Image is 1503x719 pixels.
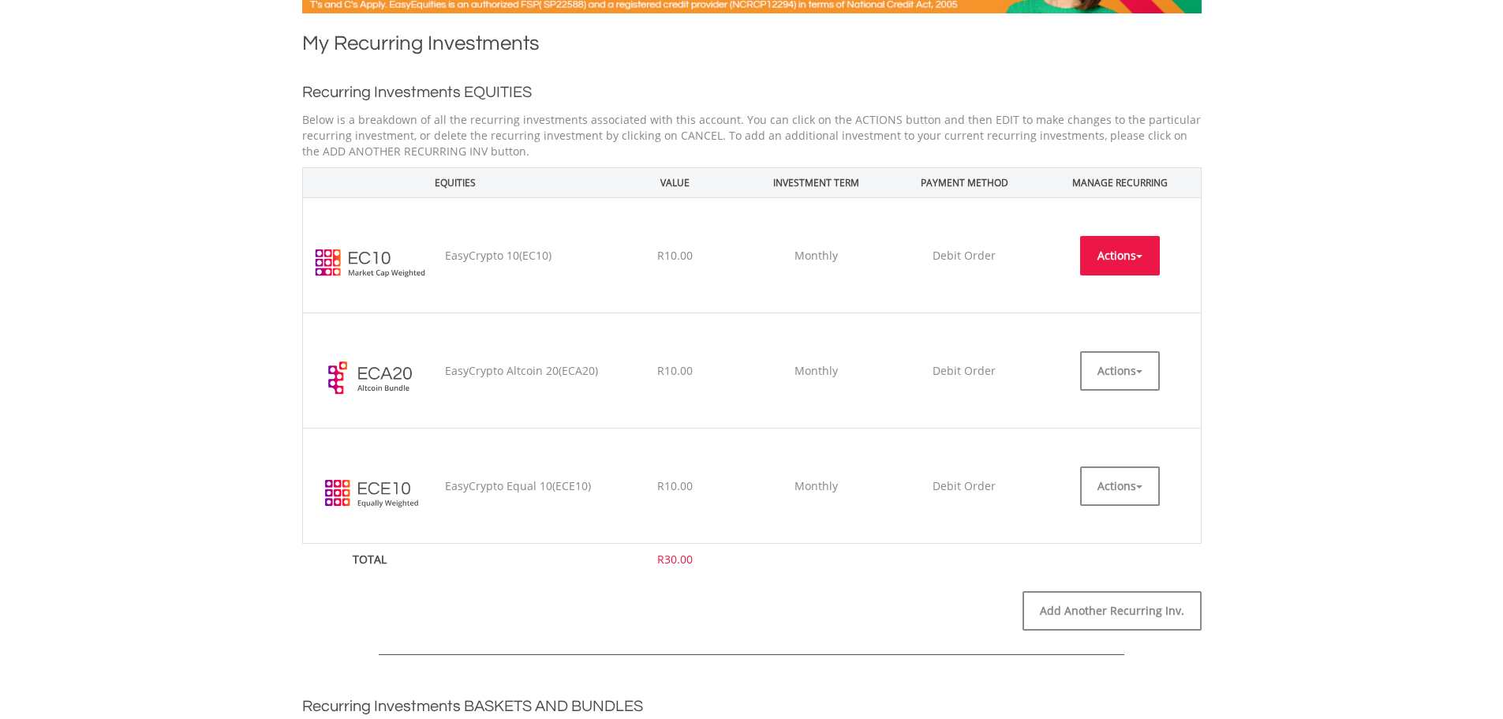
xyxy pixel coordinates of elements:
td: EasyCrypto 10(EC10) [437,198,608,313]
td: Monthly [742,198,890,313]
span: R10.00 [657,478,693,493]
h1: My Recurring Investments [302,29,1202,65]
td: Debit Order [890,429,1040,544]
th: PAYMENT METHOD [890,167,1040,197]
th: EQUITIES [302,167,608,197]
a: Add Another Recurring Inv. [1023,591,1202,631]
p: Below is a breakdown of all the recurring investments associated with this account. You can click... [302,112,1202,159]
th: TOTAL [302,544,437,576]
button: Actions [1080,466,1160,506]
td: Monthly [742,429,890,544]
td: Monthly [742,313,890,429]
td: Debit Order [890,313,1040,429]
th: MANAGE RECURRING [1039,167,1201,197]
img: ECA20.EC.ECA20.png [311,337,429,420]
span: R10.00 [657,248,693,263]
span: R30.00 [657,552,693,567]
button: Actions [1080,351,1160,391]
th: VALUE [608,167,742,197]
img: ECE10.EC.ECE10.png [311,452,429,535]
span: R10.00 [657,363,693,378]
td: EasyCrypto Altcoin 20(ECA20) [437,313,608,429]
th: INVESTMENT TERM [742,167,890,197]
button: Actions [1080,236,1160,275]
img: EC10.EC.EC10.png [311,222,429,305]
td: Debit Order [890,198,1040,313]
td: EasyCrypto Equal 10(ECE10) [437,429,608,544]
h2: Recurring Investments BASKETS AND BUNDLES [302,695,1202,718]
h2: Recurring Investments EQUITIES [302,81,1202,104]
